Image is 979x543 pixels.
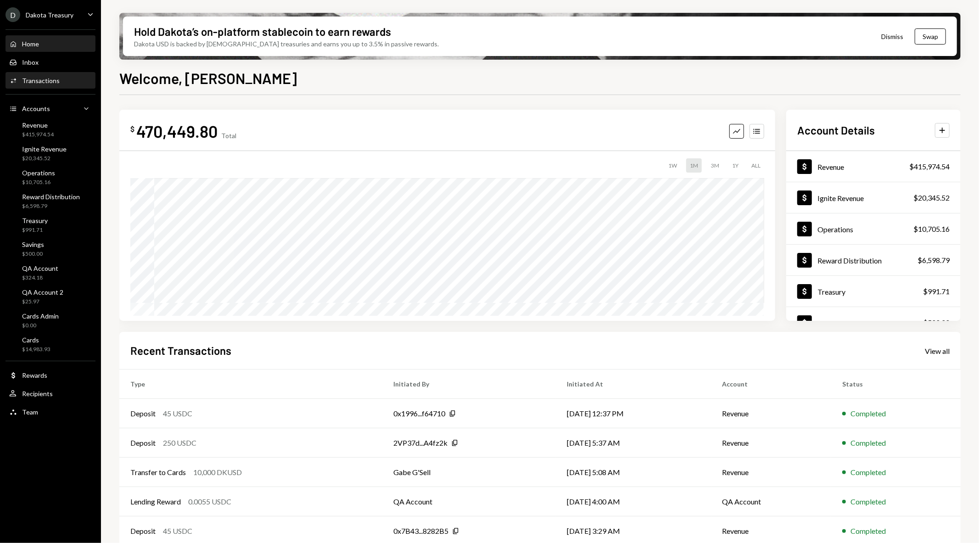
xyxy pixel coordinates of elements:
div: Hold Dakota’s on-platform stablecoin to earn rewards [134,24,391,39]
div: Reward Distribution [817,256,882,265]
a: Accounts [6,100,95,117]
div: $10,705.16 [22,179,55,186]
div: 470,449.80 [136,121,218,141]
div: Ignite Revenue [22,145,67,153]
div: Cards [22,336,50,344]
div: $6,598.79 [22,202,80,210]
a: Team [6,403,95,420]
div: 10,000 DKUSD [193,467,242,478]
div: $991.71 [923,286,950,297]
td: [DATE] 4:00 AM [556,487,711,516]
a: Treasury$991.71 [786,276,961,307]
div: 3M [707,158,723,173]
td: Revenue [711,458,832,487]
div: $415,974.54 [22,131,54,139]
div: Transactions [22,77,60,84]
button: Swap [915,28,946,45]
th: Account [711,369,832,399]
div: $415,974.54 [909,161,950,172]
div: 0x7B43...8282B5 [393,526,448,537]
div: ALL [748,158,764,173]
div: Transfer to Cards [130,467,186,478]
a: Transactions [6,72,95,89]
div: D [6,7,20,22]
a: Recipients [6,385,95,402]
div: $324.18 [22,274,58,282]
div: $991.71 [22,226,48,234]
div: $0.00 [22,322,59,330]
div: Operations [22,169,55,177]
h2: Recent Transactions [130,343,231,358]
a: Operations$10,705.16 [6,166,95,188]
div: Dakota USD is backed by [DEMOGRAPHIC_DATA] treasuries and earns you up to 3.5% in passive rewards. [134,39,439,49]
div: Treasury [22,217,48,224]
div: Reward Distribution [22,193,80,201]
div: Deposit [130,526,156,537]
div: $14,983.93 [22,346,50,353]
div: View all [925,347,950,356]
a: Revenue$415,974.54 [6,118,95,140]
a: View all [925,346,950,356]
div: Total [221,132,236,140]
div: Team [22,408,38,416]
div: $500.00 [22,250,44,258]
div: $25.97 [22,298,63,306]
div: QA Account 2 [22,288,63,296]
div: Completed [850,496,886,507]
a: Operations$10,705.16 [786,213,961,244]
td: Revenue [711,428,832,458]
div: Savings [817,319,841,327]
td: Revenue [711,399,832,428]
div: Lending Reward [130,496,181,507]
td: [DATE] 12:37 PM [556,399,711,428]
h2: Account Details [797,123,875,138]
a: Home [6,35,95,52]
div: Ignite Revenue [817,194,864,202]
td: [DATE] 5:08 AM [556,458,711,487]
div: $10,705.16 [913,224,950,235]
div: 1W [665,158,681,173]
div: $6,598.79 [917,255,950,266]
div: 1Y [728,158,742,173]
div: 45 USDC [163,408,192,419]
div: $20,345.52 [22,155,67,162]
td: Gabe G'Sell [382,458,556,487]
div: $20,345.52 [913,192,950,203]
div: 0x1996...f64710 [393,408,445,419]
div: Dakota Treasury [26,11,73,19]
div: Revenue [22,121,54,129]
div: 1M [686,158,702,173]
div: Home [22,40,39,48]
div: Cards Admin [22,312,59,320]
a: Savings$500.00 [6,238,95,260]
div: Recipients [22,390,53,397]
div: Inbox [22,58,39,66]
div: Completed [850,437,886,448]
td: [DATE] 5:37 AM [556,428,711,458]
td: QA Account [711,487,832,516]
a: Treasury$991.71 [6,214,95,236]
a: Ignite Revenue$20,345.52 [6,142,95,164]
div: 250 USDC [163,437,196,448]
td: QA Account [382,487,556,516]
a: Rewards [6,367,95,383]
a: Inbox [6,54,95,70]
div: Deposit [130,408,156,419]
a: Cards Admin$0.00 [6,309,95,331]
div: 2VP37d...A4fz2k [393,437,448,448]
a: Reward Distribution$6,598.79 [786,245,961,275]
div: Accounts [22,105,50,112]
a: Ignite Revenue$20,345.52 [786,182,961,213]
a: QA Account 2$25.97 [6,285,95,308]
th: Status [831,369,961,399]
div: $ [130,124,134,134]
a: Cards$14,983.93 [6,333,95,355]
div: Completed [850,526,886,537]
a: Savings$500.00 [786,307,961,338]
div: Rewards [22,371,47,379]
h1: Welcome, [PERSON_NAME] [119,69,297,87]
div: Completed [850,467,886,478]
a: Reward Distribution$6,598.79 [6,190,95,212]
button: Dismiss [870,26,915,47]
a: Revenue$415,974.54 [786,151,961,182]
